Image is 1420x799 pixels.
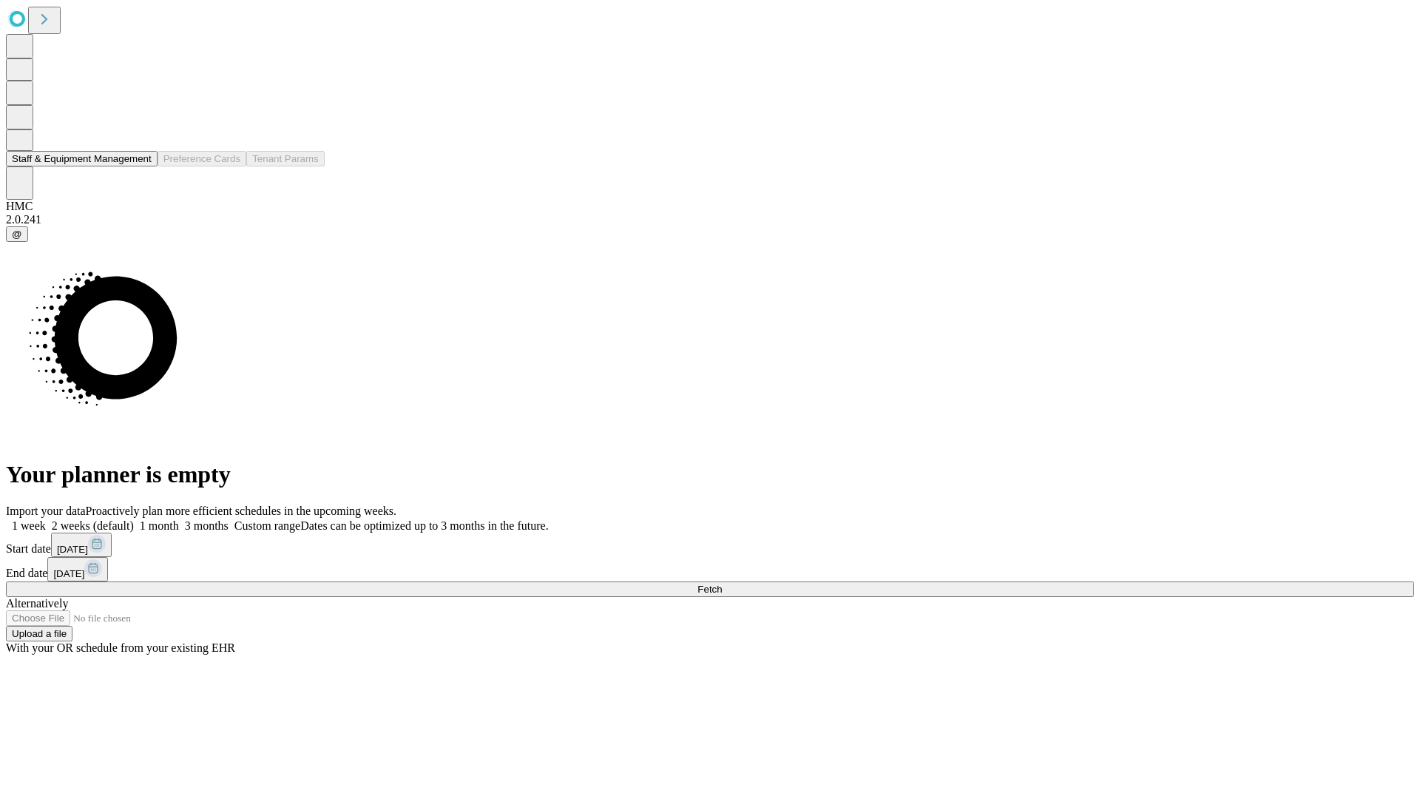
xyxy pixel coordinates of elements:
button: Preference Cards [158,151,246,166]
button: @ [6,226,28,242]
button: Fetch [6,581,1414,597]
button: Staff & Equipment Management [6,151,158,166]
span: With your OR schedule from your existing EHR [6,641,235,654]
span: [DATE] [53,568,84,579]
span: Fetch [697,584,722,595]
div: End date [6,557,1414,581]
span: Proactively plan more efficient schedules in the upcoming weeks. [86,505,396,517]
button: Tenant Params [246,151,325,166]
button: [DATE] [47,557,108,581]
span: Dates can be optimized up to 3 months in the future. [300,519,548,532]
div: HMC [6,200,1414,213]
h1: Your planner is empty [6,461,1414,488]
button: [DATE] [51,533,112,557]
span: [DATE] [57,544,88,555]
span: Alternatively [6,597,68,610]
button: Upload a file [6,626,72,641]
span: 3 months [185,519,229,532]
span: 1 week [12,519,46,532]
div: Start date [6,533,1414,557]
div: 2.0.241 [6,213,1414,226]
span: 2 weeks (default) [52,519,134,532]
span: 1 month [140,519,179,532]
span: @ [12,229,22,240]
span: Import your data [6,505,86,517]
span: Custom range [234,519,300,532]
